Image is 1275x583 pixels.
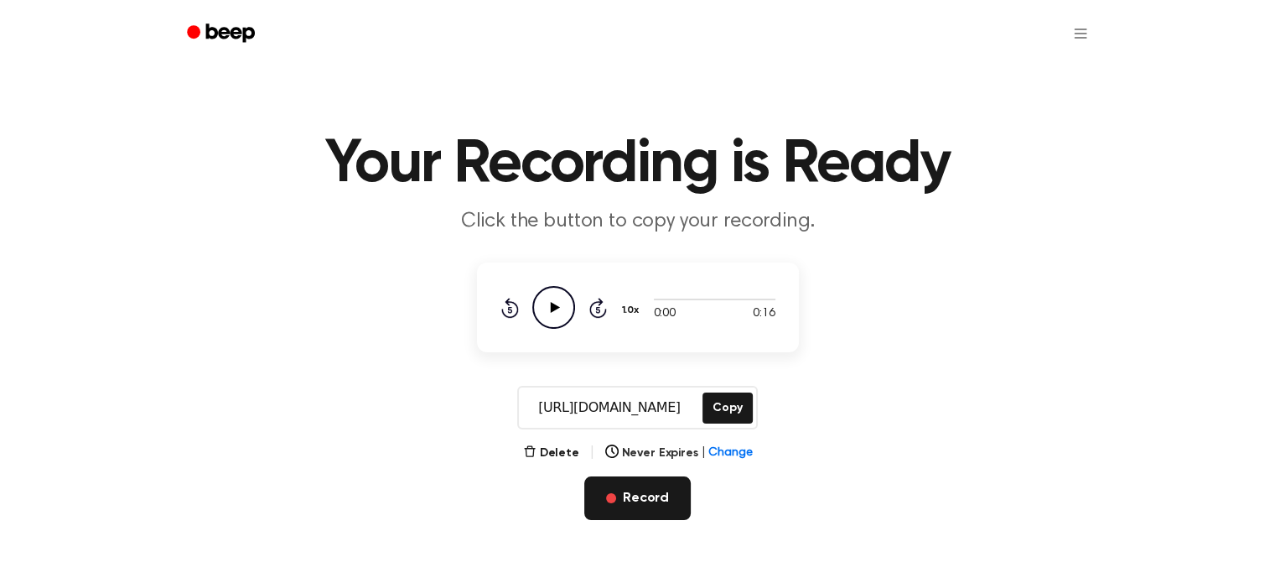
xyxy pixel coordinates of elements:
[753,305,775,323] span: 0:16
[316,208,960,236] p: Click the button to copy your recording.
[175,18,270,50] a: Beep
[589,443,595,463] span: |
[1060,13,1101,54] button: Open menu
[701,445,705,462] span: |
[605,445,753,462] button: Never Expires|Change
[708,445,752,462] span: Change
[523,445,579,462] button: Delete
[702,393,752,424] button: Copy
[654,305,676,323] span: 0:00
[620,296,645,325] button: 1.0x
[209,134,1067,195] h1: Your Recording is Ready
[584,476,691,520] button: Record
